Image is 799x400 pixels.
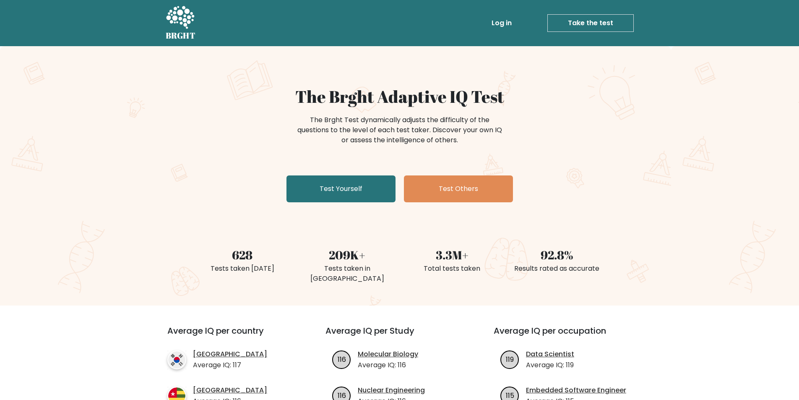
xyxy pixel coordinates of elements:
[405,264,500,274] div: Total tests taken
[166,31,196,41] h5: BRGHT
[300,246,395,264] div: 209K+
[526,360,574,370] p: Average IQ: 119
[325,326,474,346] h3: Average IQ per Study
[193,385,267,395] a: [GEOGRAPHIC_DATA]
[526,385,626,395] a: Embedded Software Engineer
[167,326,295,346] h3: Average IQ per country
[193,349,267,359] a: [GEOGRAPHIC_DATA]
[295,115,505,145] div: The Brght Test dynamically adjusts the difficulty of the questions to the level of each test take...
[166,3,196,43] a: BRGHT
[488,15,515,31] a: Log in
[195,86,604,107] h1: The Brght Adaptive IQ Test
[506,390,514,400] text: 115
[404,175,513,202] a: Test Others
[358,349,418,359] a: Molecular Biology
[167,350,186,369] img: country
[547,14,634,32] a: Take the test
[358,385,425,395] a: Nuclear Engineering
[358,360,418,370] p: Average IQ: 116
[494,326,642,346] h3: Average IQ per occupation
[405,246,500,264] div: 3.3M+
[300,264,395,284] div: Tests taken in [GEOGRAPHIC_DATA]
[526,349,574,359] a: Data Scientist
[195,246,290,264] div: 628
[195,264,290,274] div: Tests taken [DATE]
[193,360,267,370] p: Average IQ: 117
[286,175,396,202] a: Test Yourself
[338,390,346,400] text: 116
[510,246,604,264] div: 92.8%
[338,354,346,364] text: 116
[510,264,604,274] div: Results rated as accurate
[506,354,514,364] text: 119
